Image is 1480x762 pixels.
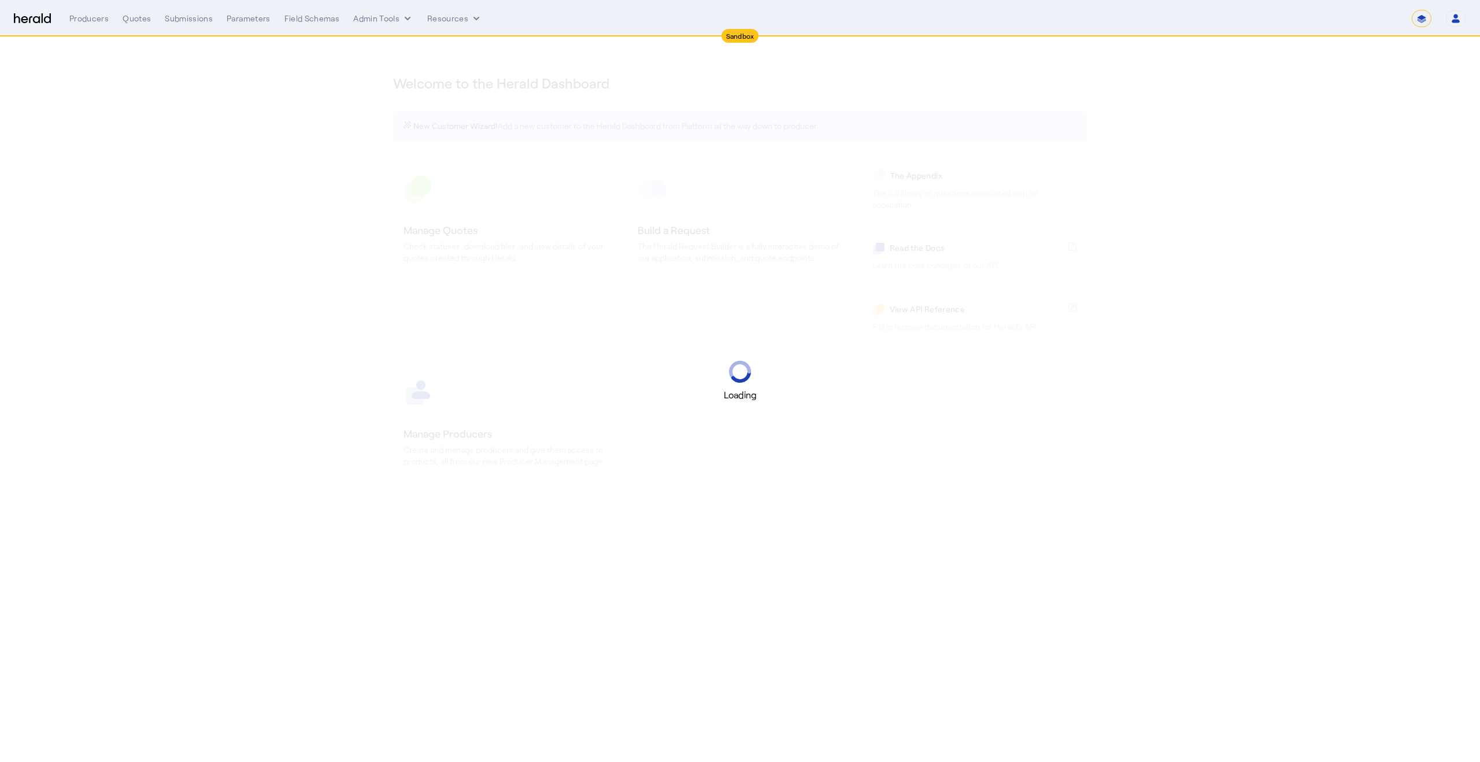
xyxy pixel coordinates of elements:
div: Field Schemas [284,13,340,24]
div: Quotes [123,13,151,24]
div: Parameters [227,13,271,24]
div: Sandbox [721,29,759,43]
div: Producers [69,13,109,24]
button: Resources dropdown menu [427,13,482,24]
button: internal dropdown menu [353,13,413,24]
div: Submissions [165,13,213,24]
img: Herald Logo [14,13,51,24]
